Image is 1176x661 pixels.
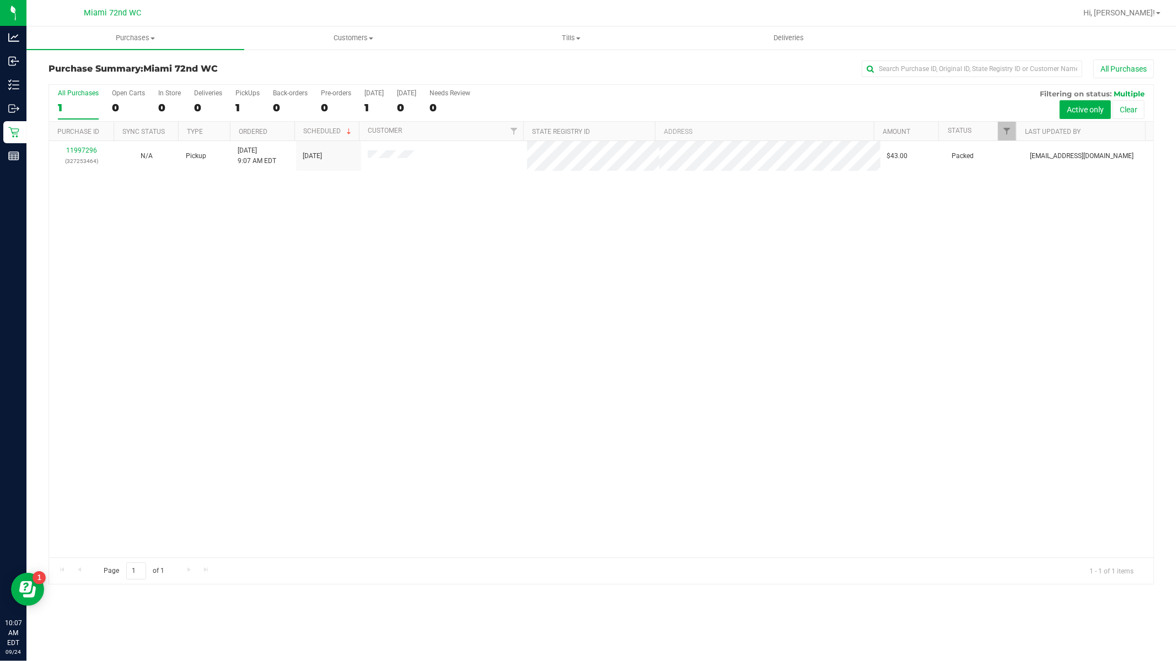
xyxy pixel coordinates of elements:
a: Purchases [26,26,244,50]
button: All Purchases [1093,59,1154,78]
inline-svg: Analytics [8,32,19,43]
a: Status [948,127,971,134]
div: 0 [112,101,145,114]
a: Amount [883,128,911,136]
a: Type [187,128,203,136]
div: 0 [273,101,308,114]
div: Needs Review [429,89,470,97]
div: 1 [58,101,99,114]
div: PickUps [235,89,260,97]
a: Ordered [239,128,267,136]
span: Page of 1 [94,562,174,579]
div: Back-orders [273,89,308,97]
a: 11997296 [66,147,97,154]
input: Search Purchase ID, Original ID, State Registry ID or Customer Name... [862,61,1082,77]
span: Packed [952,151,974,161]
a: Tills [462,26,680,50]
span: Tills [463,33,679,43]
span: Purchases [26,33,244,43]
a: Purchase ID [57,128,99,136]
span: 1 - 1 of 1 items [1081,562,1142,579]
div: Open Carts [112,89,145,97]
a: Filter [998,122,1016,140]
a: Sync Status [122,128,165,136]
a: Filter [505,122,523,140]
span: [EMAIL_ADDRESS][DOMAIN_NAME] [1030,151,1134,161]
span: Miami 72nd WC [84,8,141,18]
button: N/A [141,151,153,161]
div: 1 [364,101,384,114]
a: Customer [368,127,402,134]
inline-svg: Retail [8,127,19,138]
div: 0 [158,101,181,114]
span: Filtering on status: [1040,89,1111,98]
inline-svg: Reports [8,150,19,161]
iframe: Resource center [11,573,44,606]
inline-svg: Outbound [8,103,19,114]
th: Address [655,122,874,141]
div: 0 [321,101,351,114]
span: Deliveries [759,33,819,43]
span: [DATE] [303,151,322,161]
div: [DATE] [364,89,384,97]
div: In Store [158,89,181,97]
h3: Purchase Summary: [49,64,417,74]
a: Customers [244,26,462,50]
inline-svg: Inventory [8,79,19,90]
p: (327253464) [56,156,108,166]
span: Miami 72nd WC [143,63,218,74]
div: 1 [235,101,260,114]
span: Customers [245,33,461,43]
a: Deliveries [680,26,898,50]
div: 0 [397,101,416,114]
div: Deliveries [194,89,222,97]
div: All Purchases [58,89,99,97]
span: Pickup [186,151,206,161]
span: [DATE] 9:07 AM EDT [238,145,276,166]
div: 0 [429,101,470,114]
inline-svg: Inbound [8,56,19,67]
div: Pre-orders [321,89,351,97]
span: Hi, [PERSON_NAME]! [1083,8,1155,17]
p: 09/24 [5,648,22,656]
input: 1 [126,562,146,579]
span: Not Applicable [141,152,153,160]
a: Scheduled [303,127,353,135]
div: 0 [194,101,222,114]
a: Last Updated By [1025,128,1081,136]
p: 10:07 AM EDT [5,618,22,648]
div: [DATE] [397,89,416,97]
iframe: Resource center unread badge [33,571,46,584]
span: Multiple [1114,89,1145,98]
button: Clear [1113,100,1145,119]
span: $43.00 [887,151,908,161]
button: Active only [1060,100,1111,119]
a: State Registry ID [533,128,590,136]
